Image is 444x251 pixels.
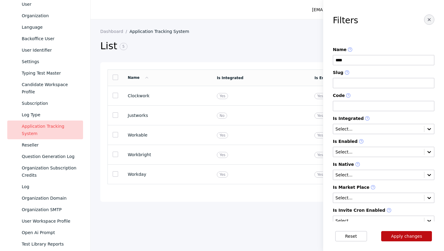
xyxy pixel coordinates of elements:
span: Yes [314,113,326,119]
div: Organization Domain [22,195,78,202]
button: Apply changes [381,231,432,241]
label: Is Native [333,162,434,167]
div: Settings [22,58,78,65]
label: Is Market Place [333,185,434,190]
section: Workday [128,172,207,177]
a: Organization Subscription Credits [7,162,83,181]
a: Organization SMTP [7,204,83,215]
a: Test Library Reports [7,238,83,250]
div: [EMAIL_ADDRESS][PERSON_NAME][DOMAIN_NAME] [312,6,421,13]
span: Yes [314,132,326,138]
section: Workbright [128,152,207,157]
button: Reset [335,231,367,241]
a: Subscription [7,98,83,109]
a: Is Enabled [314,76,336,80]
div: Log Type [22,111,78,118]
a: Open Ai Prompt [7,227,83,238]
a: Organization [7,10,83,21]
a: User Workspace Profile [7,215,83,227]
span: Yes [217,152,228,158]
span: No [217,113,227,119]
label: Is Integrated [333,116,434,121]
div: Organization SMTP [22,206,78,213]
a: Log Type [7,109,83,121]
span: Yes [314,152,326,158]
a: Log [7,181,83,192]
div: Typing Test Master [22,69,78,77]
div: User [22,1,78,8]
section: Justworks [128,113,207,118]
span: Yes [314,93,326,99]
a: Candidate Workspace Profile [7,79,83,98]
div: Reseller [22,141,78,149]
span: Yes [217,93,228,99]
a: Dashboard [100,29,130,34]
label: Name [333,47,434,53]
div: Question Generation Log [22,153,78,160]
label: Is Invite Cron Enabled [333,208,434,213]
div: User Workspace Profile [22,217,78,225]
a: Name [128,76,149,80]
label: Is Enabled [333,139,434,144]
a: Language [7,21,83,33]
h3: Filters [333,16,358,25]
div: Organization Subscription Credits [22,164,78,179]
a: Reseller [7,139,83,151]
div: Backoffice User [22,35,78,42]
a: Question Generation Log [7,151,83,162]
section: Clockwork [128,93,207,98]
div: Organization [22,12,78,19]
div: Candidate Workspace Profile [22,81,78,95]
a: Organization Domain [7,192,83,204]
label: Slug [333,70,434,76]
div: Test Library Reports [22,240,78,248]
section: Workable [128,133,207,137]
a: Application Tracking System [130,29,194,34]
a: Is Integrated [217,76,243,80]
span: Yes [217,172,228,178]
div: Log [22,183,78,190]
div: Subscription [22,100,78,107]
a: Settings [7,56,83,67]
div: Language [22,24,78,31]
label: Code [333,93,434,98]
div: Open Ai Prompt [22,229,78,236]
span: Yes [217,132,228,138]
a: Application Tracking System [7,121,83,139]
span: 5 [120,43,127,50]
div: User Identifier [22,47,78,54]
span: Yes [314,172,326,178]
a: User Identifier [7,44,83,56]
a: Typing Test Master [7,67,83,79]
a: Backoffice User [7,33,83,44]
div: Application Tracking System [22,123,78,137]
h2: List [100,40,333,53]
